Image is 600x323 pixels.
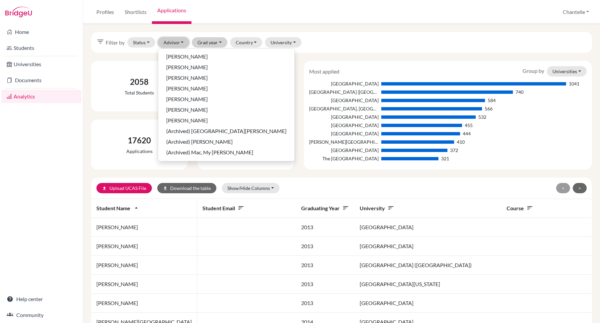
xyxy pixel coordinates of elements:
[166,127,287,135] span: (Archived) [GEOGRAPHIC_DATA][PERSON_NAME]
[1,41,81,55] a: Students
[166,74,208,82] span: [PERSON_NAME]
[569,80,579,87] div: 1041
[309,130,379,137] div: [GEOGRAPHIC_DATA]
[463,130,471,137] div: 444
[166,138,233,146] span: (Archived) [PERSON_NAME]
[102,186,107,191] i: upload
[354,237,501,256] td: [GEOGRAPHIC_DATA]
[457,138,465,145] div: 410
[158,136,295,147] button: (Archived) [PERSON_NAME]
[96,205,140,211] span: Student name
[309,113,379,120] div: [GEOGRAPHIC_DATA]
[1,292,81,306] a: Help center
[158,94,295,104] button: [PERSON_NAME]
[192,37,227,48] button: Grad year
[163,186,168,191] i: download
[354,275,501,294] td: [GEOGRAPHIC_DATA][US_STATE]
[296,275,354,294] td: 2013
[158,83,295,94] button: [PERSON_NAME]
[238,205,244,211] i: sort
[296,294,354,313] td: 2013
[96,183,152,193] a: uploadUpload UCAS File
[158,158,295,168] button: (Archived) [PERSON_NAME]
[309,80,379,87] div: [GEOGRAPHIC_DATA]
[507,205,533,211] span: Course
[158,62,295,73] button: [PERSON_NAME]
[230,37,263,48] button: Country
[91,237,197,256] td: [PERSON_NAME]
[133,205,140,211] i: arrow_drop_up
[158,51,295,62] button: [PERSON_NAME]
[166,95,208,103] span: [PERSON_NAME]
[125,76,154,88] div: 2058
[96,38,104,46] i: filter_list
[309,138,379,145] div: [PERSON_NAME][GEOGRAPHIC_DATA]
[157,183,216,193] button: downloadDownload the table
[309,97,379,104] div: [GEOGRAPHIC_DATA]
[309,155,379,162] div: The [GEOGRAPHIC_DATA]
[441,155,449,162] div: 321
[450,147,458,154] div: 372
[518,66,592,77] div: Group by
[1,74,81,87] a: Documents
[527,205,533,211] i: sort
[465,122,473,129] div: 455
[342,205,349,211] i: sort
[158,48,295,161] div: Advisor
[127,37,155,48] button: Status
[158,126,295,136] button: (Archived) [GEOGRAPHIC_DATA][PERSON_NAME]
[166,84,208,92] span: [PERSON_NAME]
[158,104,295,115] button: [PERSON_NAME]
[388,205,394,211] i: sort
[309,147,379,154] div: [GEOGRAPHIC_DATA]
[296,237,354,256] td: 2013
[360,205,394,211] span: University
[573,183,587,193] button: >
[166,63,208,71] span: [PERSON_NAME]
[1,58,81,71] a: Universities
[91,294,197,313] td: [PERSON_NAME]
[309,88,379,95] div: [GEOGRAPHIC_DATA] ([GEOGRAPHIC_DATA])
[158,147,295,158] button: (Archived) Mac, My [PERSON_NAME]
[5,7,32,17] img: Bridge-U
[547,66,587,77] button: Universities
[301,205,349,211] span: Graduating year
[265,37,301,48] button: University
[106,39,125,47] span: Filter by
[354,218,501,237] td: [GEOGRAPHIC_DATA]
[1,90,81,103] a: Analytics
[478,113,486,120] div: 532
[354,256,501,275] td: [GEOGRAPHIC_DATA] ([GEOGRAPHIC_DATA])
[485,105,493,112] div: 566
[560,6,592,18] button: Chantelle
[296,256,354,275] td: 2013
[166,116,208,124] span: [PERSON_NAME]
[91,218,197,237] td: [PERSON_NAME]
[125,89,154,96] div: Total students
[202,205,244,211] span: Student email
[166,159,233,167] span: (Archived) [PERSON_NAME]
[354,294,501,313] td: [GEOGRAPHIC_DATA]
[126,134,153,146] div: 17620
[158,115,295,126] button: [PERSON_NAME]
[91,256,197,275] td: [PERSON_NAME]
[304,68,344,76] div: Most applied
[516,88,524,95] div: 740
[126,148,153,155] div: Applications
[1,308,81,322] a: Community
[166,148,253,156] span: (Archived) Mac, My [PERSON_NAME]
[309,122,379,129] div: [GEOGRAPHIC_DATA]
[158,73,295,83] button: [PERSON_NAME]
[91,275,197,294] td: [PERSON_NAME]
[166,53,208,61] span: [PERSON_NAME]
[166,106,208,114] span: [PERSON_NAME]
[488,97,496,104] div: 584
[158,37,189,48] button: Advisor
[1,25,81,39] a: Home
[556,183,570,193] button: <
[222,183,280,193] button: Show/Hide Columns
[296,218,354,237] td: 2013
[309,105,379,112] div: [GEOGRAPHIC_DATA], [GEOGRAPHIC_DATA]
